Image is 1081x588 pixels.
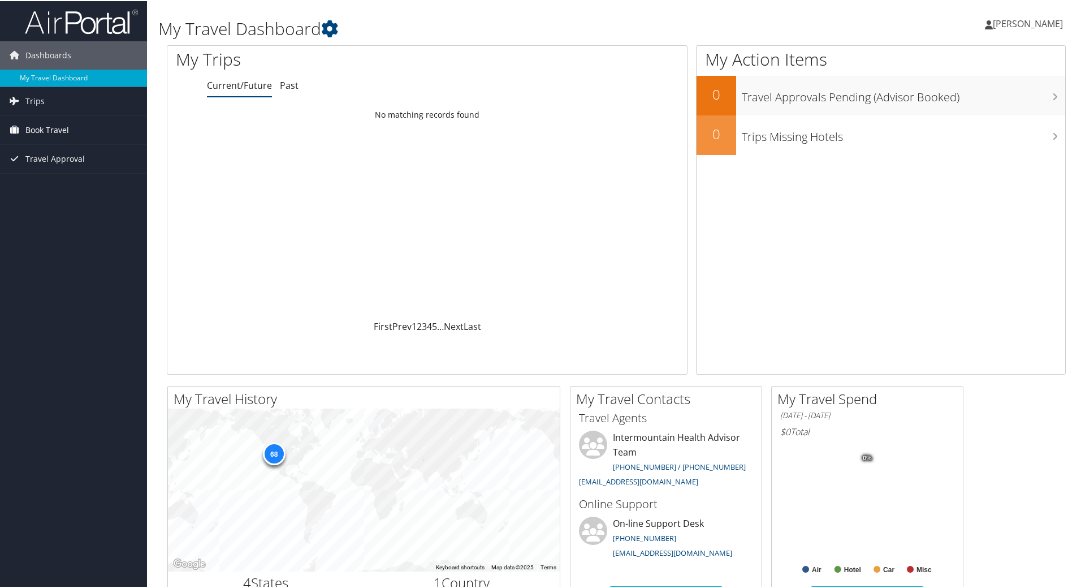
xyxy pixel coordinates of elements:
h2: My Travel History [174,388,560,407]
tspan: 0% [863,454,872,461]
span: Map data ©2025 [491,563,534,569]
li: Intermountain Health Advisor Team [573,430,759,490]
a: Past [280,78,299,91]
text: Hotel [844,565,861,573]
a: 0Trips Missing Hotels [697,114,1065,154]
a: 4 [427,319,432,332]
h1: My Travel Dashboard [158,16,769,40]
a: [EMAIL_ADDRESS][DOMAIN_NAME] [613,547,732,557]
a: 3 [422,319,427,332]
h3: Online Support [579,495,753,511]
h1: My Action Items [697,46,1065,70]
h2: 0 [697,123,736,143]
a: [PHONE_NUMBER] [613,532,676,542]
h2: My Travel Spend [777,388,963,407]
h2: 0 [697,84,736,103]
a: 0Travel Approvals Pending (Advisor Booked) [697,75,1065,114]
text: Misc [916,565,932,573]
img: Google [171,556,208,570]
a: [PHONE_NUMBER] / [PHONE_NUMBER] [613,461,746,471]
a: Prev [392,319,412,332]
span: Trips [25,86,45,114]
a: Terms (opens in new tab) [540,563,556,569]
h3: Trips Missing Hotels [742,122,1065,144]
span: [PERSON_NAME] [993,16,1063,29]
h3: Travel Agents [579,409,753,425]
a: Current/Future [207,78,272,91]
li: On-line Support Desk [573,516,759,562]
a: [EMAIL_ADDRESS][DOMAIN_NAME] [579,475,698,486]
a: First [374,319,392,332]
text: Air [812,565,821,573]
h6: [DATE] - [DATE] [780,409,954,420]
h6: Total [780,424,954,437]
h1: My Trips [176,46,462,70]
a: Open this area in Google Maps (opens a new window) [171,556,208,570]
a: 1 [412,319,417,332]
span: $0 [780,424,790,437]
text: Car [883,565,894,573]
a: Next [444,319,464,332]
span: Dashboards [25,40,71,68]
button: Keyboard shortcuts [436,563,485,570]
span: … [437,319,444,332]
a: Last [464,319,481,332]
div: 68 [262,441,285,464]
span: Travel Approval [25,144,85,172]
td: No matching records found [167,104,687,124]
a: 5 [432,319,437,332]
h3: Travel Approvals Pending (Advisor Booked) [742,83,1065,104]
a: 2 [417,319,422,332]
span: Book Travel [25,115,69,143]
a: [PERSON_NAME] [985,6,1074,40]
h2: My Travel Contacts [576,388,762,407]
img: airportal-logo.png [25,7,138,34]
